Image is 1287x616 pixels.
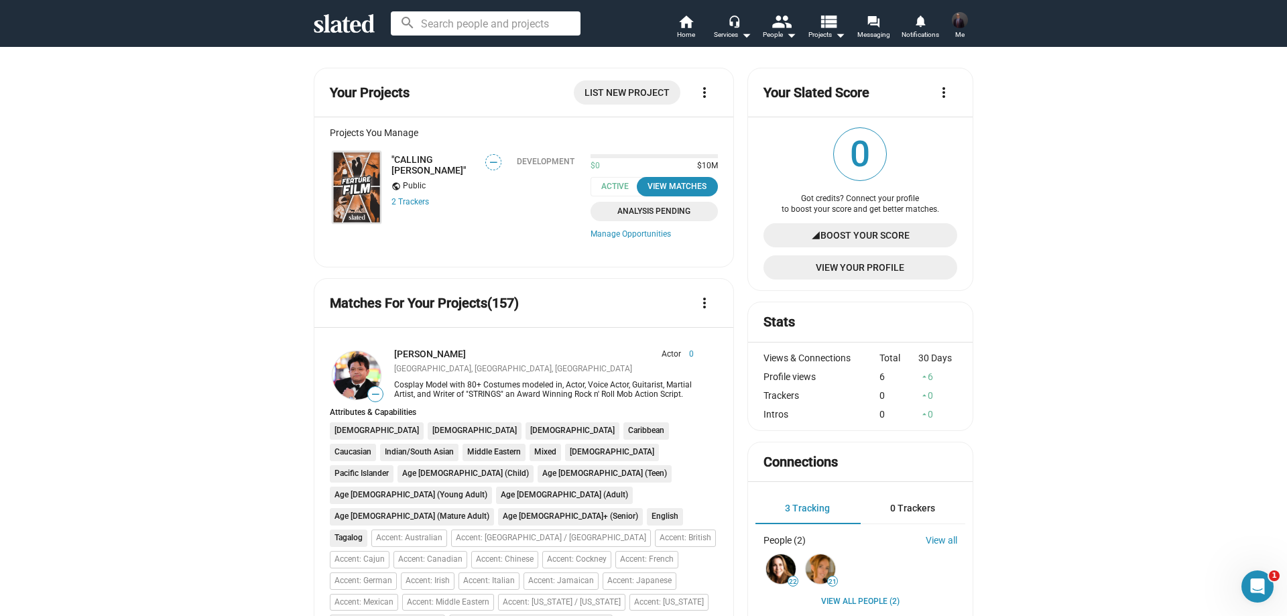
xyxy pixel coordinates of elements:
li: Mixed [530,444,561,461]
input: Search people and projects [391,11,580,36]
div: Projects You Manage [330,127,718,138]
div: 6 [879,371,918,382]
button: People [756,13,803,43]
span: Boost Your Score [820,223,910,247]
li: Accent: French [615,551,678,568]
a: 2 Trackers [391,197,429,206]
li: Accent: Cockney [542,551,611,568]
a: [PERSON_NAME] [394,349,466,359]
div: Services [714,27,751,43]
span: 1 [1269,570,1280,581]
img: Jeanette B. Milio [806,554,835,584]
span: $0 [591,161,600,172]
div: People [763,27,796,43]
div: Got credits? Connect your profile to boost your score and get better matches. [763,194,957,215]
a: Manage Opportunities [591,229,718,240]
li: [DEMOGRAPHIC_DATA] [526,422,619,440]
li: English [647,508,683,526]
div: People (2) [763,535,806,546]
div: Views & Connections [763,353,880,363]
mat-icon: more_vert [696,84,713,101]
span: Notifications [902,27,939,43]
a: Boost Your Score [763,223,957,247]
span: Projects [808,27,845,43]
img: Joe Manio [332,351,381,399]
li: Accent: Australian [371,530,447,547]
mat-icon: headset_mic [728,15,740,27]
mat-icon: signal_cellular_4_bar [811,223,820,247]
span: Active [591,177,648,196]
li: Age [DEMOGRAPHIC_DATA] (Mature Adult) [330,508,494,526]
div: 0 [879,390,918,401]
li: Middle Eastern [463,444,526,461]
li: Accent: Middle Eastern [402,594,494,611]
li: [DEMOGRAPHIC_DATA] [565,444,659,461]
span: Me [955,27,965,43]
span: s [425,197,429,206]
li: Caribbean [623,422,669,440]
mat-icon: arrow_drop_up [920,372,929,381]
span: 0 [681,349,694,360]
li: Age [DEMOGRAPHIC_DATA] (Teen) [538,465,672,483]
li: Accent: Irish [401,572,454,590]
li: Accent: Canadian [393,551,467,568]
div: 0 [918,409,957,420]
a: Analysis Pending [591,202,718,221]
li: Age [DEMOGRAPHIC_DATA] (Child) [397,465,534,483]
img: James Marcus [952,12,968,28]
li: Accent: Italian [458,572,519,590]
span: 3 Tracking [785,503,830,513]
span: 21 [828,578,837,586]
mat-card-title: Your Slated Score [763,84,869,102]
div: Trackers [763,390,880,401]
div: Profile views [763,371,880,382]
mat-card-title: Your Projects [330,84,410,102]
span: Home [677,27,695,43]
span: — [486,156,501,169]
li: Caucasian [330,444,376,461]
a: "CALLING CLEMENTE" [330,149,383,226]
li: Accent: [GEOGRAPHIC_DATA] / [GEOGRAPHIC_DATA] [451,530,651,547]
img: Jana Edelbaum [766,554,796,584]
mat-icon: people [772,11,791,31]
div: 0 [918,390,957,401]
a: Messaging [850,13,897,43]
div: 30 Days [918,353,957,363]
span: List New Project [585,80,670,105]
li: Accent: Mexican [330,594,398,611]
span: Analysis Pending [599,204,710,219]
span: 0 Trackers [890,503,935,513]
div: Total [879,353,918,363]
li: Accent: German [330,572,397,590]
button: View Matches [637,177,718,196]
button: Projects [803,13,850,43]
div: [GEOGRAPHIC_DATA], [GEOGRAPHIC_DATA], [GEOGRAPHIC_DATA] [394,364,694,375]
button: Services [709,13,756,43]
li: Accent: Cajun [330,551,389,568]
a: View all [926,535,957,546]
mat-icon: forum [867,15,879,27]
span: Messaging [857,27,890,43]
mat-card-title: Connections [763,453,838,471]
span: 0 [834,128,886,180]
li: Age [DEMOGRAPHIC_DATA] (Young Adult) [330,487,492,504]
li: Age [DEMOGRAPHIC_DATA]+ (Senior) [498,508,643,526]
span: (157) [487,295,519,311]
li: Accent: [US_STATE] / [US_STATE] [498,594,625,611]
div: 0 [879,409,918,420]
div: Cosplay Model with 80+ Costumes modeled in, Actor, Voice Actor, Guitarist, Martial Artist, and Wr... [394,380,694,399]
mat-icon: home [678,13,694,29]
div: Development [517,157,574,166]
span: Public [403,181,426,192]
a: View Your Profile [763,255,957,280]
li: Accent: British [655,530,716,547]
mat-icon: view_list [818,11,838,31]
div: Intros [763,409,880,420]
a: View all People (2) [821,597,900,607]
li: Indian/South Asian [380,444,458,461]
li: Pacific Islander [330,465,393,483]
mat-card-title: Matches For Your Projects [330,294,519,312]
a: List New Project [574,80,680,105]
mat-icon: arrow_drop_down [738,27,754,43]
span: Actor [662,349,681,360]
